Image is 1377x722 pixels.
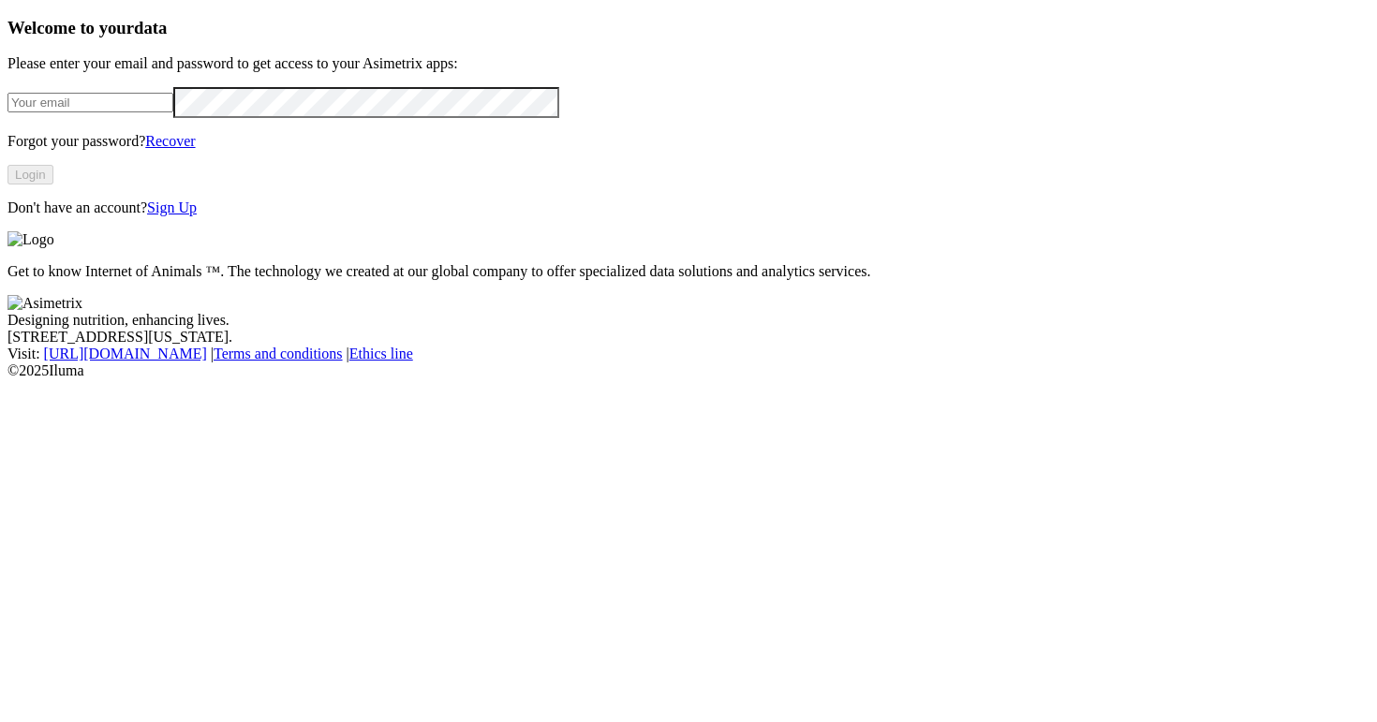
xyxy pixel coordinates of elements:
div: © 2025 Iluma [7,362,1370,379]
img: Logo [7,231,54,248]
a: Ethics line [349,346,413,361]
div: [STREET_ADDRESS][US_STATE]. [7,329,1370,346]
p: Don't have an account? [7,199,1370,216]
button: Login [7,165,53,184]
h3: Welcome to your [7,18,1370,38]
input: Your email [7,93,173,112]
span: data [134,18,167,37]
a: [URL][DOMAIN_NAME] [44,346,207,361]
img: Asimetrix [7,295,82,312]
p: Please enter your email and password to get access to your Asimetrix apps: [7,55,1370,72]
div: Visit : | | [7,346,1370,362]
p: Forgot your password? [7,133,1370,150]
a: Recover [145,133,195,149]
a: Terms and conditions [214,346,343,361]
div: Designing nutrition, enhancing lives. [7,312,1370,329]
p: Get to know Internet of Animals ™. The technology we created at our global company to offer speci... [7,263,1370,280]
a: Sign Up [147,199,197,215]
